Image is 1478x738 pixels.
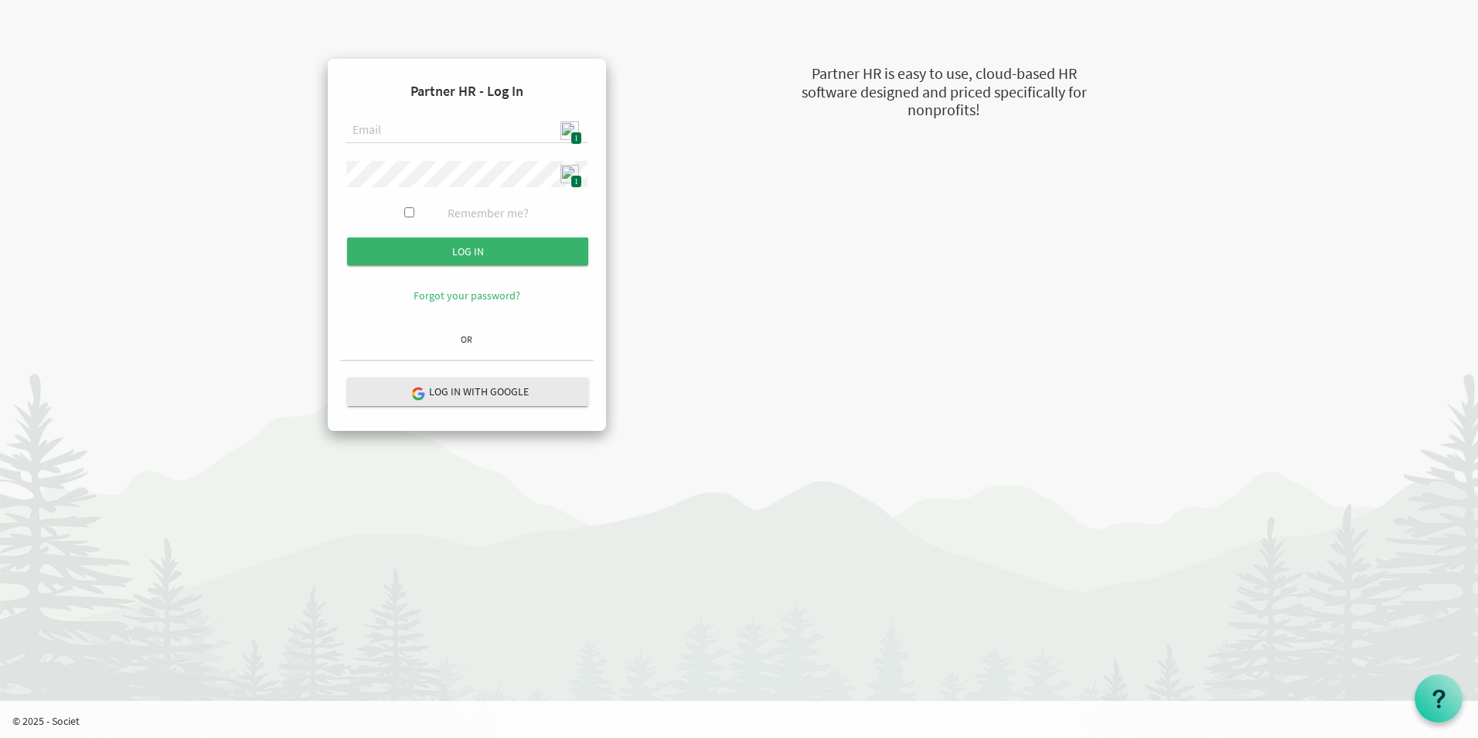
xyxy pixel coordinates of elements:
label: Remember me? [448,204,529,222]
img: npw-badge-icon.svg [560,121,579,140]
p: © 2025 - Societ [12,713,1478,729]
img: npw-badge-icon.svg [560,165,579,183]
a: Forgot your password? [414,289,520,302]
input: Email [346,118,587,144]
span: 1 [570,132,582,145]
button: Log in with Google [347,378,588,406]
h4: Partner HR - Log In [340,71,594,111]
h6: OR [340,334,594,344]
div: software designed and priced specifically for [724,81,1164,104]
img: google-logo.png [410,386,424,400]
div: nonprofits! [724,99,1164,121]
div: Partner HR is easy to use, cloud-based HR [724,63,1164,85]
span: 1 [570,175,582,188]
input: Log in [347,237,588,265]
